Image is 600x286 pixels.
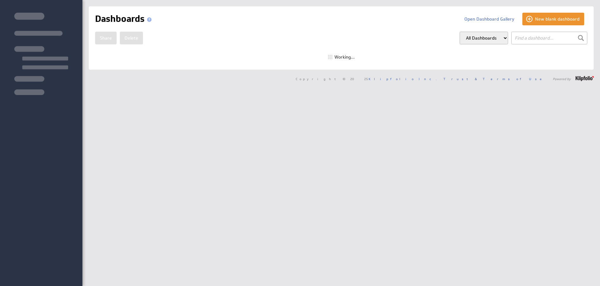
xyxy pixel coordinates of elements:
span: Copyright © 2025 [296,77,437,80]
button: Share [95,32,117,44]
h1: Dashboards [95,13,154,25]
button: Delete [120,32,143,44]
input: Find a dashboard... [511,32,587,44]
a: Klipfolio Inc. [369,77,437,81]
a: Trust & Terms of Use [443,77,546,81]
div: Working... [328,55,355,59]
img: logo-footer.png [576,76,594,81]
button: Open Dashboard Gallery [460,13,519,25]
img: skeleton-sidenav.svg [14,13,68,95]
span: Powered by [553,77,571,80]
button: New blank dashboard [522,13,584,25]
